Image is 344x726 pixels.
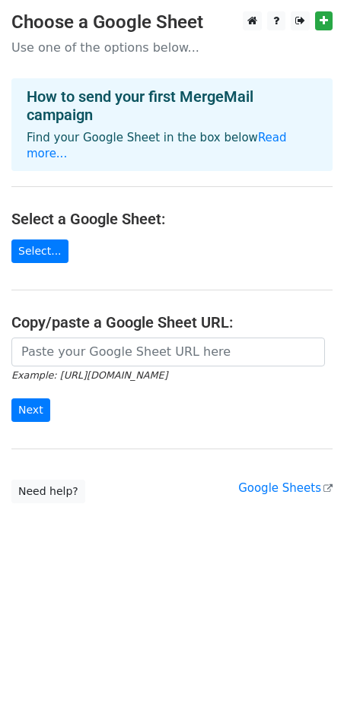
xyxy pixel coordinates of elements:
a: Google Sheets [238,481,333,495]
a: Need help? [11,480,85,503]
h3: Choose a Google Sheet [11,11,333,33]
input: Paste your Google Sheet URL here [11,338,325,366]
a: Read more... [27,131,287,160]
p: Use one of the options below... [11,40,333,55]
a: Select... [11,239,68,263]
h4: Copy/paste a Google Sheet URL: [11,313,333,331]
p: Find your Google Sheet in the box below [27,130,317,162]
h4: Select a Google Sheet: [11,210,333,228]
h4: How to send your first MergeMail campaign [27,87,317,124]
input: Next [11,398,50,422]
small: Example: [URL][DOMAIN_NAME] [11,369,167,381]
